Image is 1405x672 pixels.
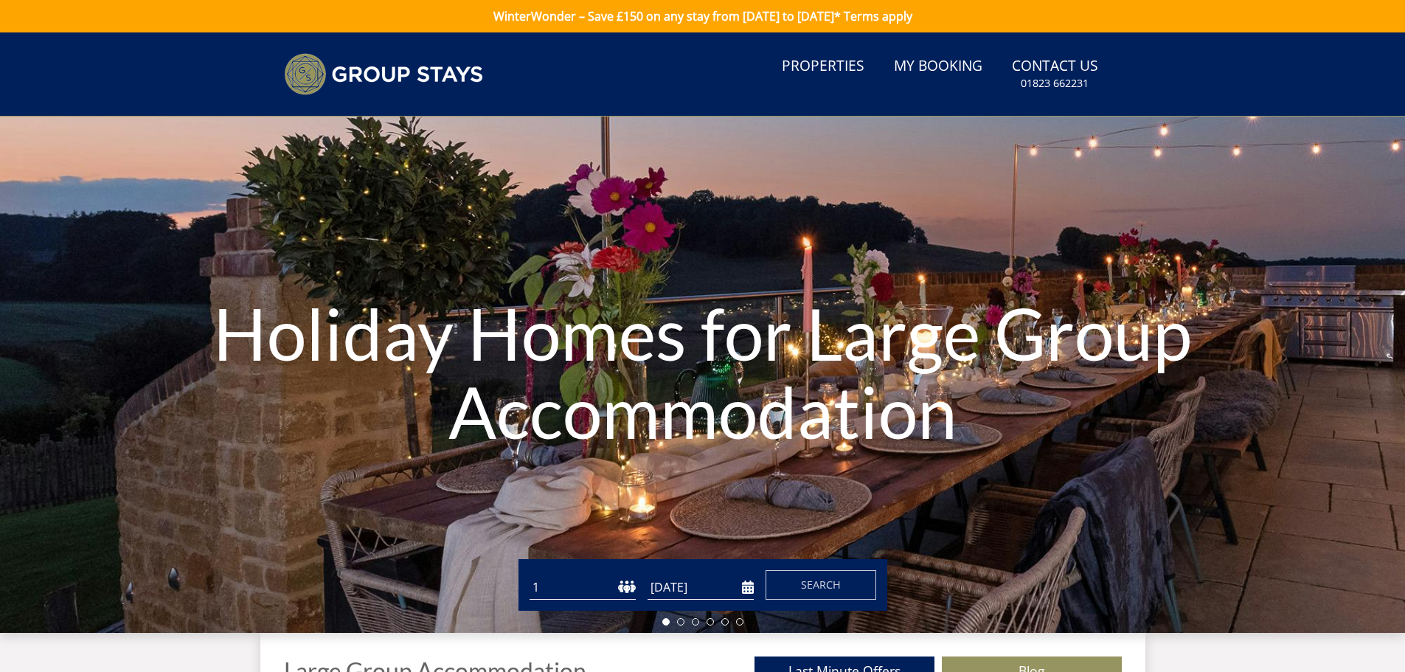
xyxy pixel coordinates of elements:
button: Search [766,570,876,600]
a: Contact Us01823 662231 [1006,50,1104,98]
a: Properties [776,50,870,83]
input: Arrival Date [648,575,754,600]
img: Group Stays [284,53,483,95]
small: 01823 662231 [1021,76,1089,91]
h1: Holiday Homes for Large Group Accommodation [211,265,1195,479]
a: My Booking [888,50,988,83]
span: Search [801,578,841,592]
